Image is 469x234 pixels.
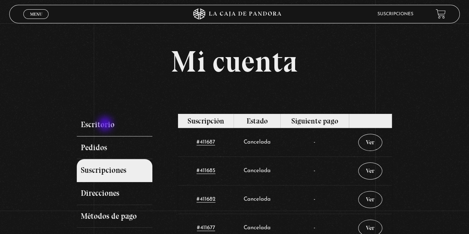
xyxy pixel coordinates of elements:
span: Menu [30,12,42,16]
span: Suscripción [188,116,224,125]
td: Cancelada [234,185,280,214]
a: #411677 [197,225,215,231]
span: Estado [247,116,268,125]
span: Cerrar [27,18,45,23]
td: Cancelada [234,156,280,185]
td: Cancelada [234,128,280,156]
a: Direcciones [77,182,152,205]
span: Siguiente pago [291,116,338,125]
td: - [280,128,349,156]
a: Pedidos [77,136,152,159]
td: - [280,156,349,185]
a: Escritorio [77,113,152,136]
a: Ver [358,191,382,208]
h1: Mi cuenta [77,47,392,76]
td: - [280,185,349,214]
a: View your shopping cart [436,9,446,19]
a: Métodos de pago [77,205,152,228]
a: #411682 [196,197,215,202]
a: #411685 [196,168,215,174]
a: Suscripciones [77,159,152,182]
a: #411687 [196,139,215,145]
a: Ver [358,162,382,179]
a: Suscripciones [377,12,413,16]
a: Ver [358,134,382,151]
